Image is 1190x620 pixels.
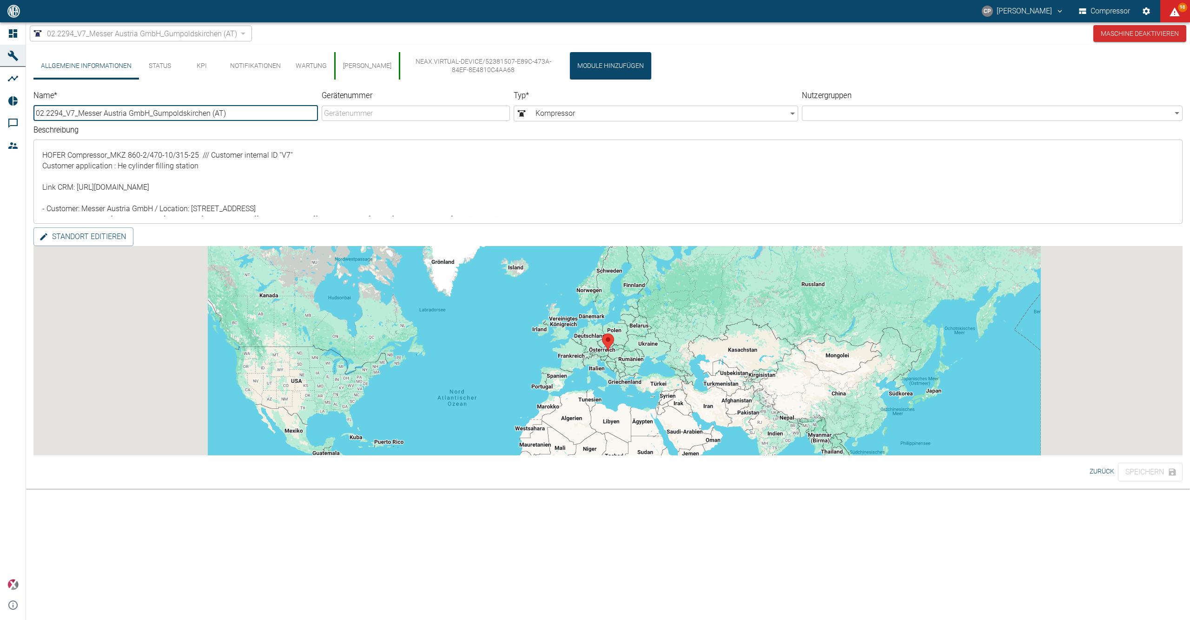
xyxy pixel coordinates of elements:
button: Einstellungen [1138,3,1155,20]
button: [PERSON_NAME] [334,52,399,80]
label: Gerätenummer [322,90,463,101]
label: Name * [33,90,247,101]
button: Wartung [288,52,334,80]
a: 02.2294_V7_Messer Austria GmbH_Gumpoldskirchen (AT) [32,28,237,39]
span: Kompressor [516,108,787,119]
input: Name [33,106,318,121]
button: Module hinzufügen [570,52,651,80]
button: christoph.palm@neuman-esser.com [980,3,1065,20]
button: KPI [181,52,223,80]
button: neax.virtual-device/52381507-e89c-473a-84ef-8e4810c4aa68 [399,52,566,80]
label: Typ * [514,90,727,101]
button: Notifikationen [223,52,288,80]
button: Compressor [1077,3,1132,20]
button: Zurück [1086,463,1118,480]
input: Gerätenummer [322,106,510,121]
button: Maschine deaktivieren [1093,25,1186,42]
label: Beschreibung [33,124,895,135]
label: Nutzergruppen [802,90,1087,101]
button: Standort editieren [33,227,133,246]
button: Status [139,52,181,80]
div: CP [982,6,993,17]
textarea: HOFER Compressor_MKZ 860-2/470-10/315-25 /// Customer internal ID ''V7'' Customer application : H... [40,147,1176,216]
img: logo [7,5,21,17]
span: 02.2294_V7_Messer Austria GmbH_Gumpoldskirchen (AT) [47,28,237,39]
img: Xplore Logo [7,579,19,590]
button: Allgemeine Informationen [33,52,139,80]
span: 98 [1178,3,1187,12]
